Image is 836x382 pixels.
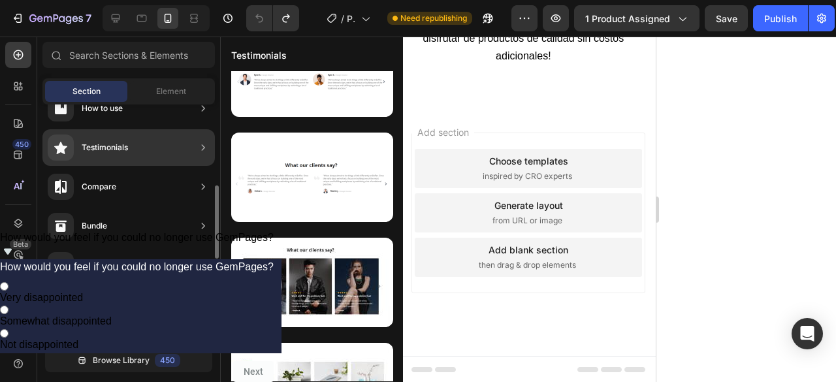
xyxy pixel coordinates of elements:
span: / [341,12,344,25]
div: How to use [82,102,123,115]
div: Open Intercom Messenger [792,318,823,349]
div: Publish [764,12,797,25]
button: 1 product assigned [574,5,699,31]
span: Element [156,86,186,97]
span: Need republishing [400,12,467,24]
input: Search Sections & Elements [42,42,215,68]
button: Publish [753,5,808,31]
span: Product Page - [DATE] 12:56:15 [347,12,356,25]
iframe: Design area [401,37,656,382]
span: Section [72,86,101,97]
div: Undo/Redo [246,5,299,31]
button: Save [705,5,748,31]
span: Save [716,13,737,24]
div: Testimonials [82,141,128,154]
span: 1 product assigned [585,12,670,25]
div: Compare [82,180,116,193]
button: 7 [5,5,97,31]
div: Bundle [82,219,107,232]
p: 7 [86,10,91,26]
div: 450 [12,139,31,150]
